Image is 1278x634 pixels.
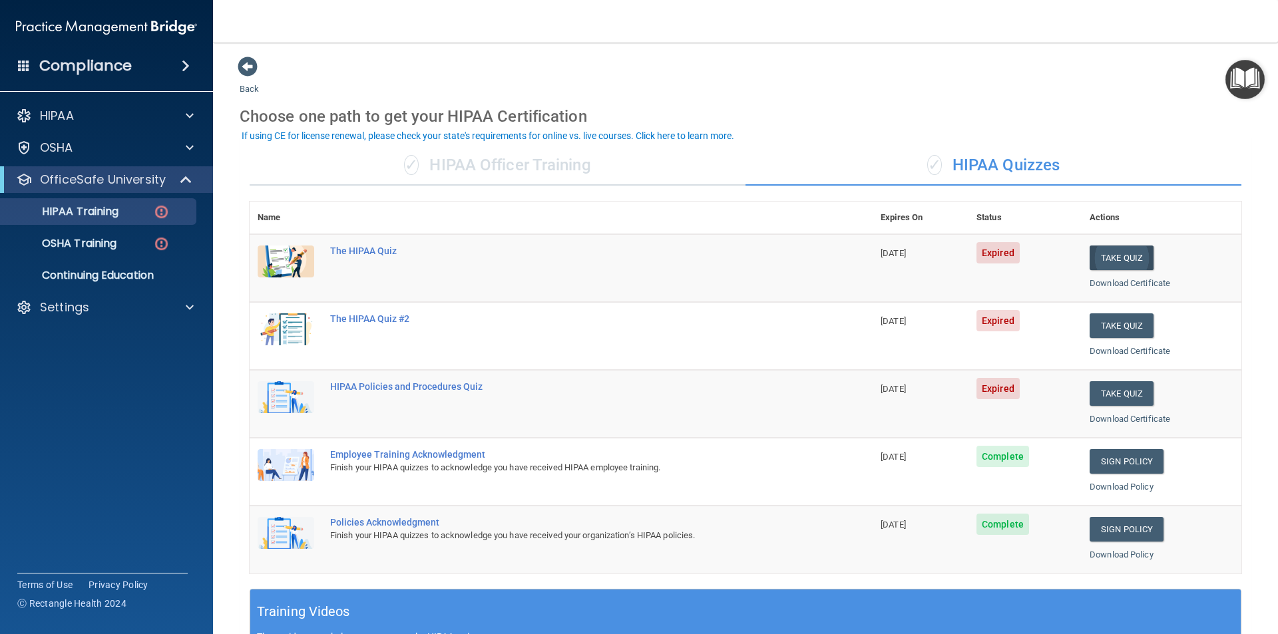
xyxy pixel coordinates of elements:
[9,205,118,218] p: HIPAA Training
[927,155,942,175] span: ✓
[39,57,132,75] h4: Compliance
[17,578,73,591] a: Terms of Use
[240,129,736,142] button: If using CE for license renewal, please check your state's requirements for online vs. live cours...
[1090,313,1154,338] button: Take Quiz
[16,172,193,188] a: OfficeSafe University
[976,242,1020,263] span: Expired
[250,146,745,186] div: HIPAA Officer Training
[16,108,194,124] a: HIPAA
[1082,202,1241,234] th: Actions
[153,236,170,252] img: danger-circle.6113f641.png
[1048,540,1262,593] iframe: Drift Widget Chat Controller
[330,313,806,324] div: The HIPAA Quiz #2
[330,449,806,460] div: Employee Training Acknowledgment
[40,172,166,188] p: OfficeSafe University
[976,378,1020,399] span: Expired
[89,578,148,591] a: Privacy Policy
[17,597,126,610] span: Ⓒ Rectangle Health 2024
[1090,346,1170,356] a: Download Certificate
[40,299,89,315] p: Settings
[1090,517,1164,542] a: Sign Policy
[330,460,806,476] div: Finish your HIPAA quizzes to acknowledge you have received HIPAA employee training.
[330,517,806,528] div: Policies Acknowledgment
[257,600,350,623] h5: Training Videos
[16,14,197,41] img: PMB logo
[240,97,1251,136] div: Choose one path to get your HIPAA Certification
[242,131,734,140] div: If using CE for license renewal, please check your state's requirements for online vs. live cours...
[330,245,806,256] div: The HIPAA Quiz
[330,528,806,544] div: Finish your HIPAA quizzes to acknowledge you have received your organization’s HIPAA policies.
[404,155,419,175] span: ✓
[745,146,1241,186] div: HIPAA Quizzes
[881,384,906,394] span: [DATE]
[873,202,968,234] th: Expires On
[976,446,1029,467] span: Complete
[968,202,1082,234] th: Status
[1090,482,1154,492] a: Download Policy
[881,452,906,462] span: [DATE]
[16,140,194,156] a: OSHA
[153,204,170,220] img: danger-circle.6113f641.png
[976,514,1029,535] span: Complete
[9,237,116,250] p: OSHA Training
[40,140,73,156] p: OSHA
[240,68,259,94] a: Back
[9,269,190,282] p: Continuing Education
[1090,449,1164,474] a: Sign Policy
[1090,278,1170,288] a: Download Certificate
[976,310,1020,331] span: Expired
[1090,414,1170,424] a: Download Certificate
[1090,381,1154,406] button: Take Quiz
[881,520,906,530] span: [DATE]
[330,381,806,392] div: HIPAA Policies and Procedures Quiz
[40,108,74,124] p: HIPAA
[881,316,906,326] span: [DATE]
[250,202,322,234] th: Name
[1090,245,1154,270] button: Take Quiz
[16,299,194,315] a: Settings
[1225,60,1265,99] button: Open Resource Center
[881,248,906,258] span: [DATE]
